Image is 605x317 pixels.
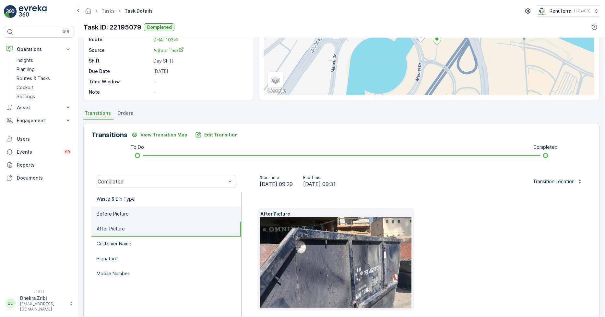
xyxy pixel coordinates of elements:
[14,92,74,101] a: Settings
[17,66,35,73] p: Planning
[537,7,547,15] img: Screenshot_2024-07-26_at_13.33.01.png
[153,37,179,42] span: DHAT103
[83,22,141,32] p: Task ID: 22195079
[153,68,246,75] p: [DATE]
[89,68,151,75] p: Due Date
[89,78,151,85] p: Time Window
[153,89,246,95] p: -
[17,162,71,168] p: Reports
[14,65,74,74] a: Planning
[303,175,336,180] p: End Time
[17,93,35,100] p: Settings
[4,171,74,184] a: Documents
[529,176,587,187] button: Transition Location
[4,5,17,18] img: logo
[97,255,118,262] p: Signature
[153,47,246,54] a: Adhoc Task
[144,23,174,31] button: Completed
[533,178,575,185] p: Transition Location
[147,24,172,30] p: Completed
[204,132,238,138] p: Edit Transition
[17,149,60,155] p: Events
[97,241,131,247] p: Customer Name
[4,101,74,114] button: Asset
[303,180,336,188] span: [DATE] 09:31
[268,73,283,87] a: Layers
[4,133,74,146] a: Users
[89,89,151,95] p: Note
[89,36,151,43] p: Route
[63,29,69,34] p: ⌘B
[260,180,293,188] span: [DATE] 09:29
[98,179,226,184] div: Completed
[97,226,125,232] p: After Picture
[17,117,61,124] p: Engagement
[153,36,246,43] a: DHAT103
[97,211,129,217] p: Before Picture
[117,110,133,116] span: Orders
[97,196,135,202] p: Waste & Bin Type
[89,47,151,54] p: Source
[91,130,127,140] p: Transitions
[17,46,61,53] p: Operations
[19,5,47,18] img: logo_light-DOdMpM7g.png
[17,136,71,142] p: Users
[153,78,246,85] p: -
[260,211,411,217] p: After Picture
[17,57,33,64] p: Insights
[20,295,67,301] p: Dhekra.Zribi
[4,114,74,127] button: Engagement
[140,132,187,138] p: View Transition Map
[14,83,74,92] a: Cockpit
[85,110,111,116] span: Transitions
[17,75,50,82] p: Routes & Tasks
[574,8,591,14] p: ( +04:00 )
[14,74,74,83] a: Routes & Tasks
[266,87,288,95] a: Open this area in Google Maps (opens a new window)
[537,5,600,17] button: Renuterra(+04:00)
[89,58,151,64] p: Shift
[550,8,572,14] p: Renuterra
[4,146,74,158] a: Events99
[97,270,129,277] p: Mobile Number
[260,175,293,180] p: Start Time
[20,301,67,312] p: [EMAIL_ADDRESS][DOMAIN_NAME]
[6,298,16,309] div: DD
[4,290,74,294] span: v 1.51.1
[191,130,242,140] button: Edit Transition
[260,217,457,308] img: fc2d5984246b488597493e2c354fce7f.jpg
[85,10,92,15] a: Homepage
[17,84,33,91] p: Cockpit
[123,8,154,14] span: Task Details
[153,58,246,64] p: Day Shift
[65,149,70,155] p: 99
[14,56,74,65] a: Insights
[266,87,288,95] img: Google
[131,144,144,150] p: To Do
[127,130,191,140] button: View Transition Map
[4,158,74,171] a: Reports
[17,175,71,181] p: Documents
[4,295,74,312] button: DDDhekra.Zribi[EMAIL_ADDRESS][DOMAIN_NAME]
[17,104,61,111] p: Asset
[153,48,184,53] span: Adhoc Task
[4,43,74,56] button: Operations
[101,8,115,14] a: Tasks
[534,144,558,150] p: Completed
